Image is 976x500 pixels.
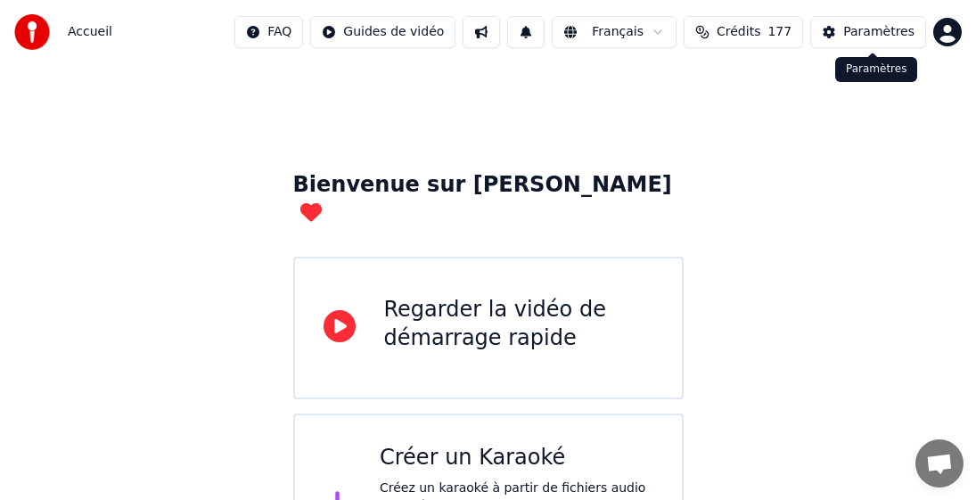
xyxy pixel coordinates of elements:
[14,14,50,50] img: youka
[684,16,803,48] button: Crédits177
[835,57,917,82] div: Paramètres
[380,444,653,472] div: Créer un Karaoké
[68,23,112,41] nav: breadcrumb
[234,16,303,48] button: FAQ
[293,171,684,228] div: Bienvenue sur [PERSON_NAME]
[310,16,455,48] button: Guides de vidéo
[717,23,760,41] span: Crédits
[68,23,112,41] span: Accueil
[915,439,964,488] a: Ouvrir le chat
[843,23,914,41] div: Paramètres
[767,23,791,41] span: 177
[810,16,926,48] button: Paramètres
[384,296,653,353] div: Regarder la vidéo de démarrage rapide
